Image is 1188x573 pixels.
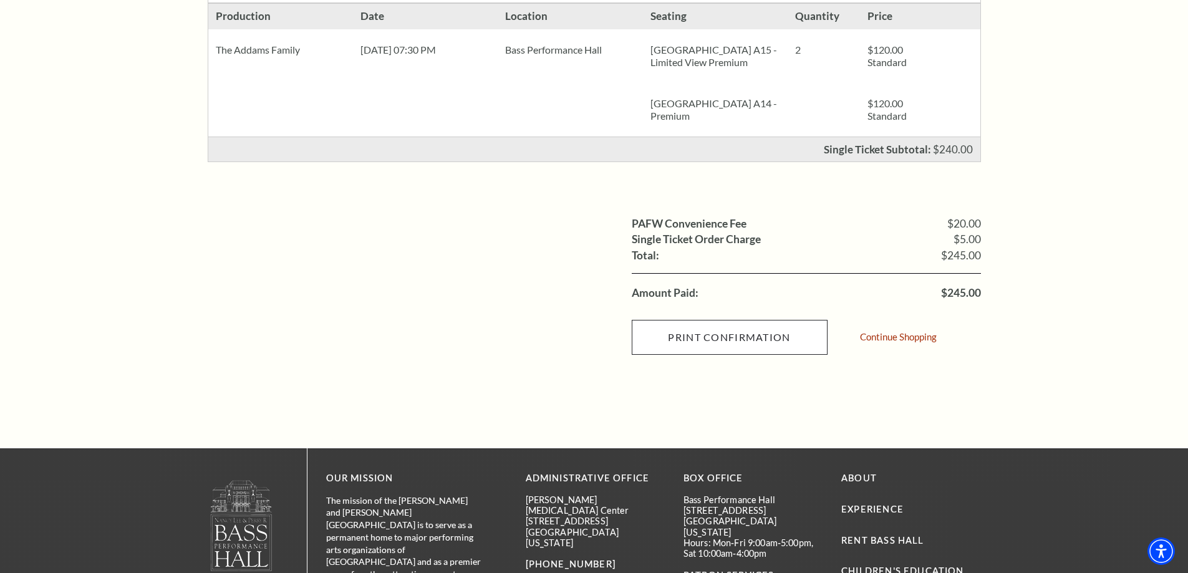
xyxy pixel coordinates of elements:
[683,537,823,559] p: Hours: Mon-Fri 9:00am-5:00pm, Sat 10:00am-4:00pm
[526,557,665,572] p: [PHONE_NUMBER]
[841,535,924,546] a: Rent Bass Hall
[867,97,907,122] span: $120.00 Standard
[683,494,823,505] p: Bass Performance Hall
[683,516,823,537] p: [GEOGRAPHIC_DATA][US_STATE]
[788,4,860,29] h3: Quantity
[326,471,482,486] p: OUR MISSION
[1147,537,1175,565] div: Accessibility Menu
[841,504,904,514] a: Experience
[650,97,780,122] p: [GEOGRAPHIC_DATA] A14 - Premium
[867,44,907,68] span: $120.00 Standard
[643,4,788,29] h3: Seating
[498,4,642,29] h3: Location
[526,516,665,526] p: [STREET_ADDRESS]
[941,287,981,299] span: $245.00
[860,4,932,29] h3: Price
[208,4,353,29] h3: Production
[650,44,780,69] p: [GEOGRAPHIC_DATA] A15 - Limited View Premium
[208,29,353,70] div: The Addams Family
[632,234,761,245] label: Single Ticket Order Charge
[933,143,973,156] span: $240.00
[526,494,665,516] p: [PERSON_NAME][MEDICAL_DATA] Center
[505,44,602,55] span: Bass Performance Hall
[954,234,981,245] span: $5.00
[683,505,823,516] p: [STREET_ADDRESS]
[841,473,877,483] a: About
[632,250,659,261] label: Total:
[353,29,498,70] div: [DATE] 07:30 PM
[683,471,823,486] p: BOX OFFICE
[947,218,981,229] span: $20.00
[824,144,931,155] p: Single Ticket Subtotal:
[941,250,981,261] span: $245.00
[353,4,498,29] h3: Date
[632,218,746,229] label: PAFW Convenience Fee
[795,44,852,56] p: 2
[632,287,698,299] label: Amount Paid:
[526,527,665,549] p: [GEOGRAPHIC_DATA][US_STATE]
[526,471,665,486] p: Administrative Office
[632,320,828,355] input: Submit button
[210,479,273,571] img: owned and operated by Performing Arts Fort Worth, A NOT-FOR-PROFIT 501(C)3 ORGANIZATION
[860,332,937,342] a: Continue Shopping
